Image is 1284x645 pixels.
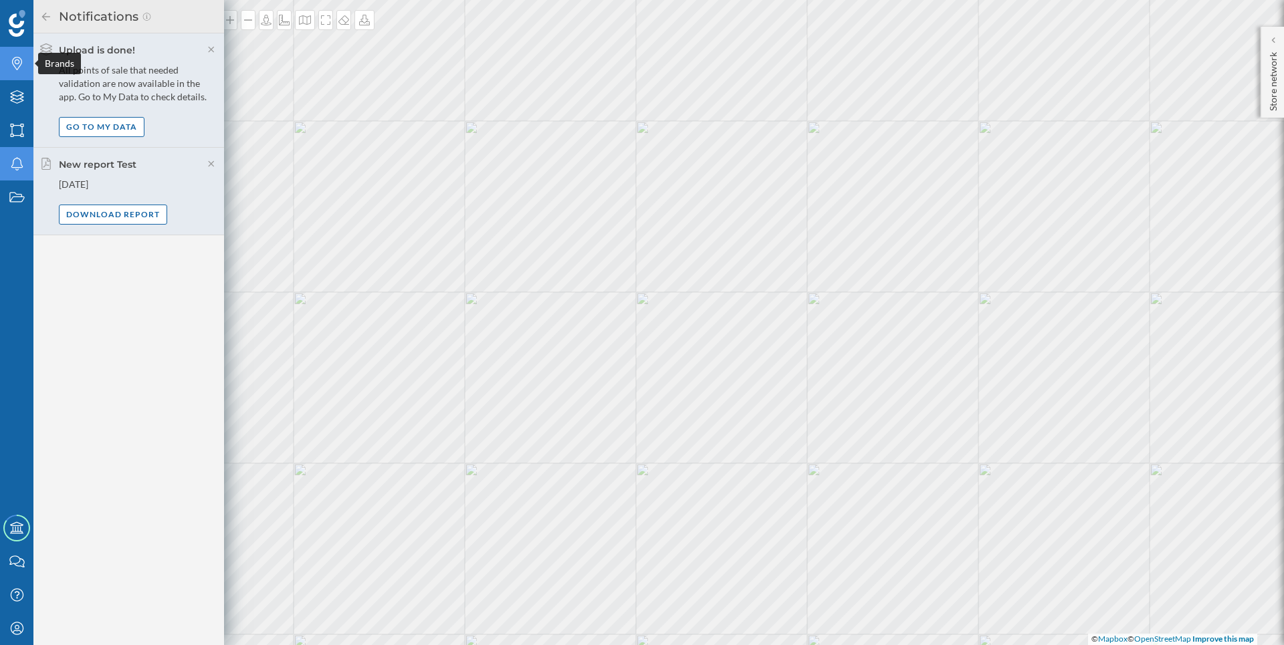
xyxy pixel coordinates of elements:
[59,158,136,171] div: New report Test
[59,178,217,191] div: [DATE]
[9,10,25,37] img: Geoblink Logo
[59,63,217,104] div: All points of sale that needed validation are now available in the app. Go to My Data to check de...
[1192,634,1254,644] a: Improve this map
[1098,634,1128,644] a: Mapbox
[59,43,135,57] div: Upload is done!
[1088,634,1257,645] div: © ©
[1134,634,1191,644] a: OpenStreetMap
[1267,47,1280,111] p: Store network
[38,53,81,74] div: Brands
[52,6,142,27] h2: Notifications
[27,9,75,21] span: Support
